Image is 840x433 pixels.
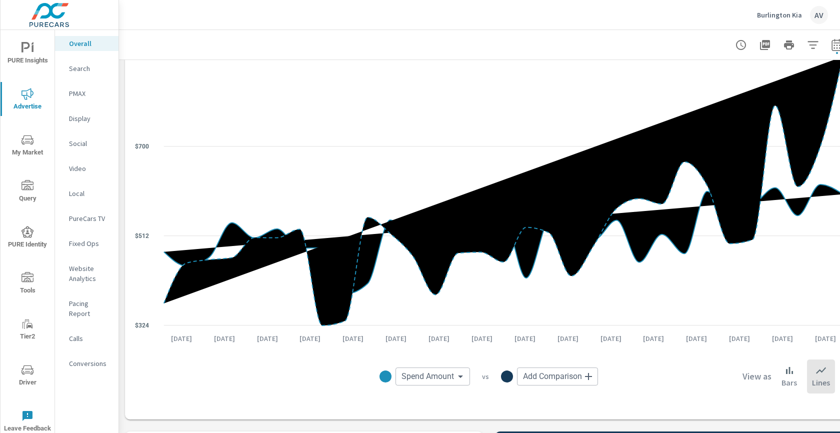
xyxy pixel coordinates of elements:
span: Tier2 [3,318,51,342]
button: Print Report [779,35,799,55]
span: PURE Identity [3,226,51,250]
p: vs [470,372,501,381]
p: PureCars TV [69,213,110,223]
p: [DATE] [550,333,585,343]
p: [DATE] [292,333,327,343]
div: Display [55,111,118,126]
p: [DATE] [378,333,413,343]
div: Search [55,61,118,76]
p: [DATE] [464,333,499,343]
div: Calls [55,331,118,346]
p: [DATE] [207,333,242,343]
span: PURE Insights [3,42,51,66]
p: Social [69,138,110,148]
p: Overall [69,38,110,48]
div: Pacing Report [55,296,118,321]
div: Overall [55,36,118,51]
p: Website Analytics [69,263,110,283]
p: [DATE] [335,333,370,343]
div: Fixed Ops [55,236,118,251]
p: Search [69,63,110,73]
div: Video [55,161,118,176]
text: $700 [135,143,149,150]
div: Social [55,136,118,151]
p: [DATE] [507,333,542,343]
p: [DATE] [593,333,628,343]
h6: View as [742,371,771,381]
div: Add Comparison [517,367,598,385]
p: Local [69,188,110,198]
div: Spend Amount [395,367,470,385]
p: Display [69,113,110,123]
p: Calls [69,333,110,343]
div: AV [810,6,828,24]
p: [DATE] [765,333,800,343]
span: My Market [3,134,51,158]
p: [DATE] [250,333,285,343]
div: PMAX [55,86,118,101]
span: Query [3,180,51,204]
p: [DATE] [636,333,671,343]
p: Conversions [69,358,110,368]
span: Advertise [3,88,51,112]
button: "Export Report to PDF" [755,35,775,55]
p: [DATE] [679,333,714,343]
p: Bars [781,376,797,388]
p: Pacing Report [69,298,110,318]
span: Add Comparison [523,371,582,381]
p: [DATE] [164,333,199,343]
span: Spend Amount [401,371,454,381]
p: PMAX [69,88,110,98]
button: Apply Filters [803,35,823,55]
text: $512 [135,232,149,239]
div: Local [55,186,118,201]
div: Website Analytics [55,261,118,286]
span: Driver [3,364,51,388]
p: Fixed Ops [69,238,110,248]
div: PureCars TV [55,211,118,226]
p: [DATE] [722,333,757,343]
p: Burlington Kia [757,10,802,19]
p: Video [69,163,110,173]
div: Conversions [55,356,118,371]
p: [DATE] [421,333,456,343]
text: $324 [135,321,149,328]
span: Tools [3,272,51,296]
p: Lines [812,376,830,388]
